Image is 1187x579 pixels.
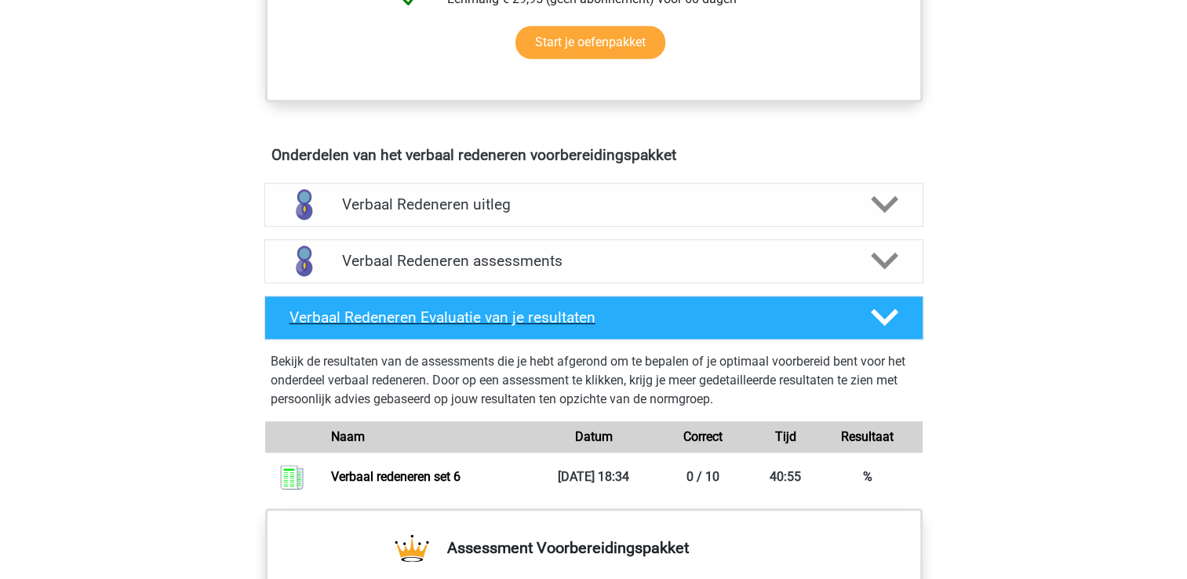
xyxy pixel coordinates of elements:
[331,469,461,484] a: Verbaal redeneren set 6
[284,184,324,224] img: verbaal redeneren uitleg
[342,195,846,213] h4: Verbaal Redeneren uitleg
[813,428,923,446] div: Resultaat
[515,26,665,59] a: Start je oefenpakket
[258,296,930,340] a: Verbaal Redeneren Evaluatie van je resultaten
[258,183,930,227] a: uitleg Verbaal Redeneren uitleg
[258,239,930,283] a: assessments Verbaal Redeneren assessments
[271,146,916,164] h4: Onderdelen van het verbaal redeneren voorbereidingspakket
[539,428,649,446] div: Datum
[289,308,846,326] h4: Verbaal Redeneren Evaluatie van je resultaten
[319,428,538,446] div: Naam
[271,352,917,409] p: Bekijk de resultaten van de assessments die je hebt afgerond om te bepalen of je optimaal voorber...
[648,428,758,446] div: Correct
[342,252,846,270] h4: Verbaal Redeneren assessments
[758,428,813,446] div: Tijd
[284,241,324,281] img: verbaal redeneren assessments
